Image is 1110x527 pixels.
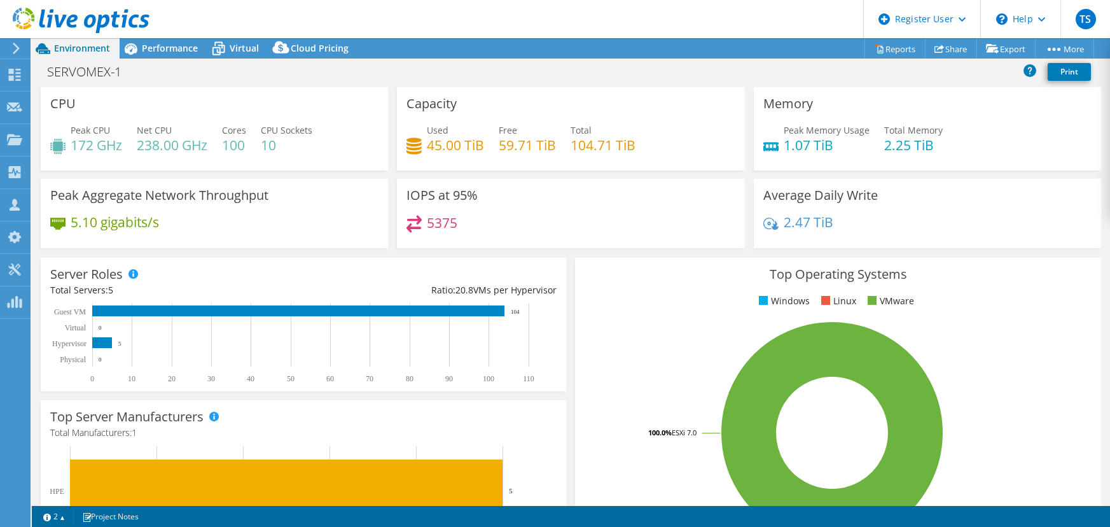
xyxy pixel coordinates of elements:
[222,124,246,136] span: Cores
[523,374,534,383] text: 110
[142,42,198,54] span: Performance
[71,215,159,229] h4: 5.10 gigabits/s
[499,138,556,152] h4: 59.71 TiB
[756,294,810,308] li: Windows
[54,307,86,316] text: Guest VM
[207,374,215,383] text: 30
[406,188,478,202] h3: IOPS at 95%
[499,124,517,136] span: Free
[50,426,557,440] h4: Total Manufacturers:
[1048,63,1091,81] a: Print
[108,284,113,296] span: 5
[483,374,494,383] text: 100
[222,138,246,152] h4: 100
[366,374,373,383] text: 70
[648,428,672,437] tspan: 100.0%
[137,124,172,136] span: Net CPU
[996,13,1008,25] svg: \n
[73,509,148,524] a: Project Notes
[52,339,87,348] text: Hypervisor
[41,65,141,79] h1: SERVOMEX-1
[50,487,64,496] text: HPE
[884,124,943,136] span: Total Memory
[50,283,303,297] div: Total Servers:
[71,124,110,136] span: Peak CPU
[976,39,1036,59] a: Export
[1076,9,1096,29] span: TS
[291,42,349,54] span: Cloud Pricing
[34,509,74,524] a: 2
[50,267,123,281] h3: Server Roles
[784,124,870,136] span: Peak Memory Usage
[571,138,635,152] h4: 104.71 TiB
[884,138,943,152] h4: 2.25 TiB
[818,294,856,308] li: Linux
[50,188,268,202] h3: Peak Aggregate Network Throughput
[303,283,557,297] div: Ratio: VMs per Hypervisor
[864,294,914,308] li: VMware
[118,341,121,347] text: 5
[1035,39,1094,59] a: More
[99,356,102,363] text: 0
[60,355,86,364] text: Physical
[71,138,122,152] h4: 172 GHz
[54,42,110,54] span: Environment
[406,97,457,111] h3: Capacity
[571,124,592,136] span: Total
[65,323,87,332] text: Virtual
[445,374,453,383] text: 90
[455,284,473,296] span: 20.8
[128,374,135,383] text: 10
[132,426,137,439] span: 1
[763,97,813,111] h3: Memory
[427,138,484,152] h4: 45.00 TiB
[427,216,457,230] h4: 5375
[50,97,76,111] h3: CPU
[406,374,413,383] text: 80
[247,374,254,383] text: 40
[784,138,870,152] h4: 1.07 TiB
[585,267,1091,281] h3: Top Operating Systems
[864,39,926,59] a: Reports
[763,188,878,202] h3: Average Daily Write
[925,39,977,59] a: Share
[672,428,697,437] tspan: ESXi 7.0
[326,374,334,383] text: 60
[168,374,176,383] text: 20
[99,325,102,331] text: 0
[230,42,259,54] span: Virtual
[509,487,513,495] text: 5
[137,138,207,152] h4: 238.00 GHz
[261,138,312,152] h4: 10
[50,410,204,424] h3: Top Server Manufacturers
[90,374,94,383] text: 0
[511,309,520,315] text: 104
[261,124,312,136] span: CPU Sockets
[427,124,448,136] span: Used
[784,215,833,229] h4: 2.47 TiB
[287,374,295,383] text: 50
